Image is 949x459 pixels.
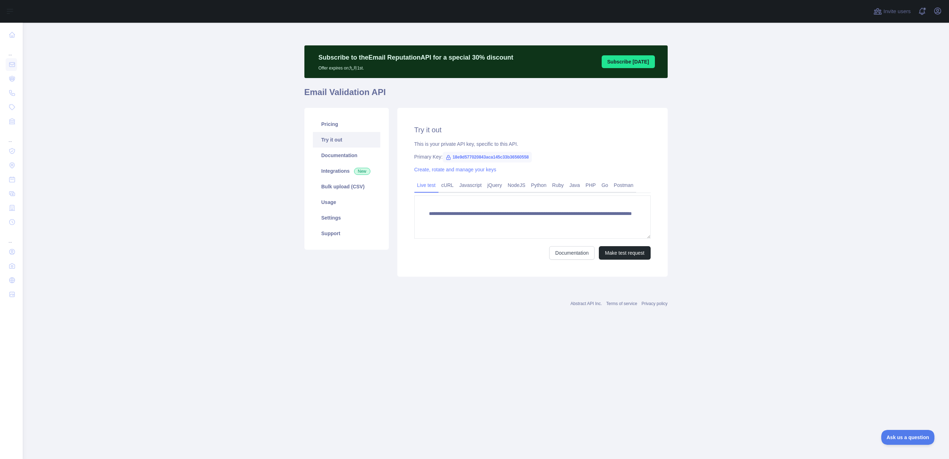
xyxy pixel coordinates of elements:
[549,179,567,191] a: Ruby
[414,153,651,160] div: Primary Key:
[414,167,496,172] a: Create, rotate and manage your keys
[641,301,667,306] a: Privacy policy
[485,179,505,191] a: jQuery
[313,210,380,226] a: Settings
[6,43,17,57] div: ...
[598,179,611,191] a: Go
[549,246,595,260] a: Documentation
[872,6,912,17] button: Invite users
[304,87,668,104] h1: Email Validation API
[567,179,583,191] a: Java
[313,116,380,132] a: Pricing
[583,179,599,191] a: PHP
[313,132,380,148] a: Try it out
[313,163,380,179] a: Integrations New
[313,226,380,241] a: Support
[457,179,485,191] a: Javascript
[354,168,370,175] span: New
[313,179,380,194] a: Bulk upload (CSV)
[438,179,457,191] a: cURL
[528,179,550,191] a: Python
[6,129,17,143] div: ...
[570,301,602,306] a: Abstract API Inc.
[319,62,513,71] p: Offer expires on 九月 1st.
[414,140,651,148] div: This is your private API key, specific to this API.
[6,230,17,244] div: ...
[883,7,911,16] span: Invite users
[443,152,532,162] span: 18e9d577020843aca145c33b36560558
[414,125,651,135] h2: Try it out
[319,52,513,62] p: Subscribe to the Email Reputation API for a special 30 % discount
[611,179,636,191] a: Postman
[414,179,438,191] a: Live test
[599,246,650,260] button: Make test request
[602,55,655,68] button: Subscribe [DATE]
[505,179,528,191] a: NodeJS
[313,194,380,210] a: Usage
[313,148,380,163] a: Documentation
[881,430,935,445] iframe: Toggle Customer Support
[606,301,637,306] a: Terms of service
